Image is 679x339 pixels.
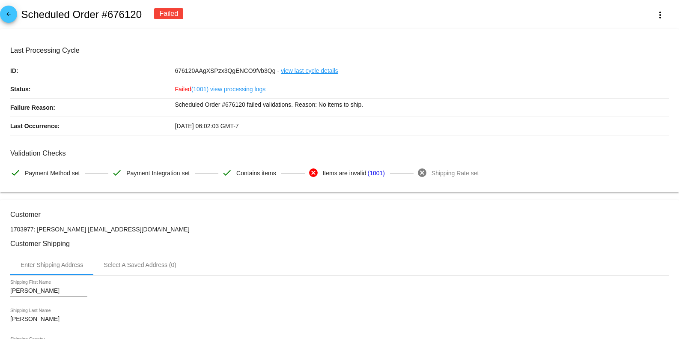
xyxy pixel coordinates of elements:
p: 1703977: [PERSON_NAME] [EMAIL_ADDRESS][DOMAIN_NAME] [10,226,669,233]
span: Failed [175,86,209,93]
mat-icon: check [112,168,122,178]
mat-icon: more_vert [655,10,665,20]
p: ID: [10,62,175,80]
mat-icon: cancel [417,168,427,178]
span: Shipping Rate set [432,164,479,182]
p: Failure Reason: [10,99,175,117]
span: Contains items [236,164,276,182]
span: Payment Method set [25,164,80,182]
a: (1001) [191,80,208,98]
span: [DATE] 06:02:03 GMT-7 [175,123,239,129]
h3: Last Processing Cycle [10,46,669,54]
div: Failed [154,8,183,19]
p: Status: [10,80,175,98]
div: Select A Saved Address (0) [104,261,176,268]
h3: Customer Shipping [10,240,669,248]
input: Shipping First Name [10,288,87,294]
p: Scheduled Order #676120 failed validations. Reason: No items to ship. [175,99,669,111]
h3: Customer [10,210,669,219]
span: 676120AAgXSPzx3QgENCO9fvb3Qg - [175,67,280,74]
a: (1001) [367,164,384,182]
span: Payment Integration set [126,164,190,182]
h3: Validation Checks [10,149,669,157]
mat-icon: check [222,168,232,178]
a: view last cycle details [281,62,338,80]
div: Enter Shipping Address [21,261,83,268]
mat-icon: check [10,168,21,178]
span: Items are invalid [323,164,366,182]
p: Last Occurrence: [10,117,175,135]
a: view processing logs [210,80,265,98]
mat-icon: cancel [308,168,319,178]
h2: Scheduled Order #676120 [21,9,142,21]
input: Shipping Last Name [10,316,87,323]
mat-icon: arrow_back [3,11,14,21]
